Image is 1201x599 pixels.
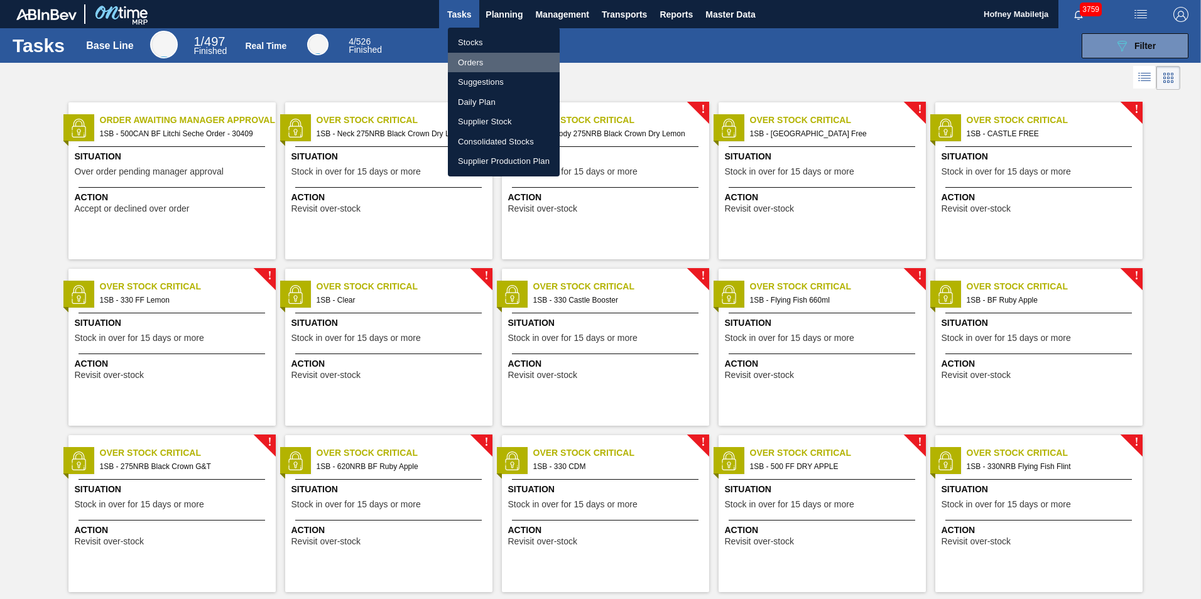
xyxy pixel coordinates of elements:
[448,53,560,73] a: Orders
[448,151,560,171] a: Supplier Production Plan
[448,72,560,92] a: Suggestions
[448,33,560,53] a: Stocks
[448,132,560,152] a: Consolidated Stocks
[448,112,560,132] a: Supplier Stock
[448,92,560,112] a: Daily Plan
